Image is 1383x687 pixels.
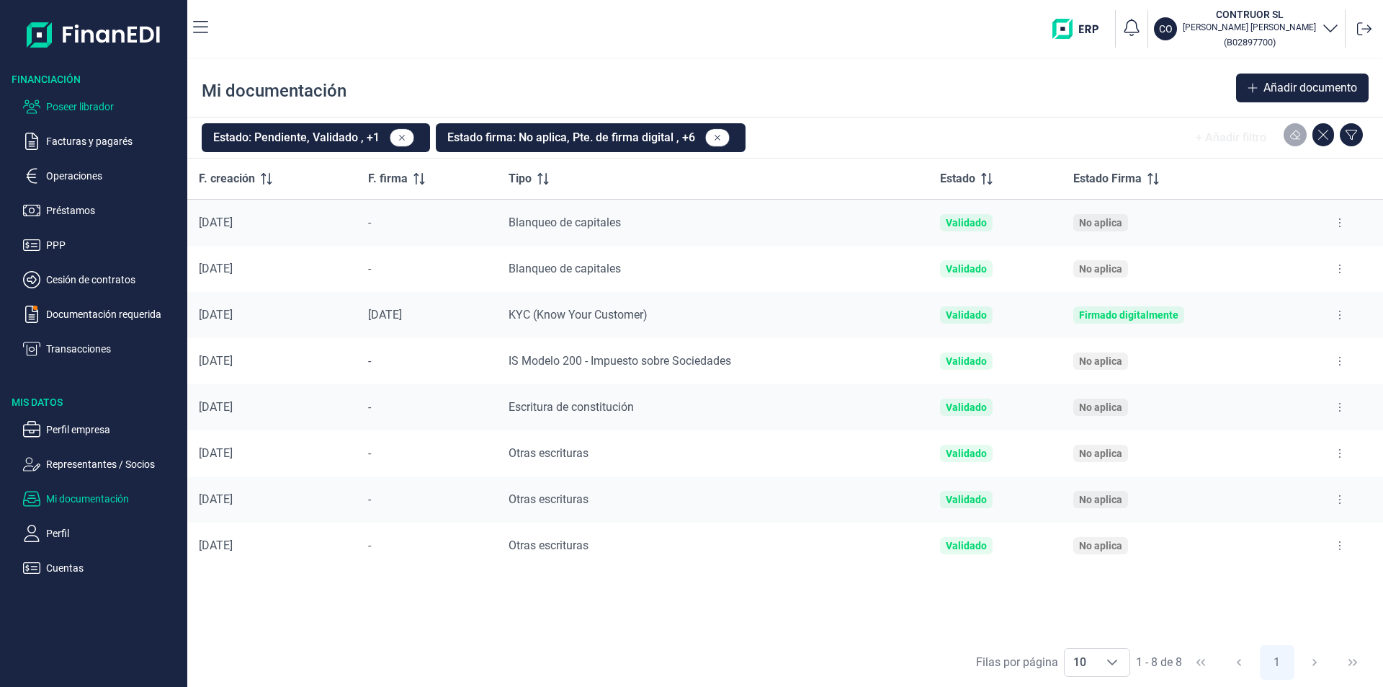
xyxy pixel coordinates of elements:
[1297,645,1332,680] button: Next Page
[368,308,485,322] div: [DATE]
[199,170,255,187] span: F. creación
[509,400,634,414] span: Escritura de constitución
[509,262,621,275] span: Blanqueo de capitales
[23,167,182,185] button: Operaciones
[46,236,182,254] p: PPP
[509,216,621,229] span: Blanqueo de capitales
[946,402,987,413] div: Validado
[46,340,182,358] p: Transacciones
[46,490,182,508] p: Mi documentación
[46,271,182,288] p: Cesión de contratos
[1183,7,1316,22] h3: CONTRUOR SL
[368,538,485,553] div: -
[946,263,987,275] div: Validado
[23,236,182,254] button: PPP
[368,446,485,461] div: -
[46,421,182,438] p: Perfil empresa
[27,12,161,58] img: Logo de aplicación
[509,538,588,552] span: Otras escrituras
[1073,170,1142,187] span: Estado Firma
[1079,402,1122,413] div: No aplica
[23,271,182,288] button: Cesión de contratos
[199,262,345,276] div: [DATE]
[509,354,731,368] span: IS Modelo 200 - Impuesto sobre Sociedades
[199,308,345,322] div: [DATE]
[368,262,485,276] div: -
[199,216,345,230] div: [DATE]
[368,400,485,415] div: -
[1183,22,1316,33] p: [PERSON_NAME] [PERSON_NAME]
[199,446,345,461] div: [DATE]
[23,340,182,358] button: Transacciones
[1154,7,1339,50] button: COCONTRUOR SL[PERSON_NAME] [PERSON_NAME](B02897700)
[1136,657,1182,668] span: 1 - 8 de 8
[23,525,182,542] button: Perfil
[1079,263,1122,275] div: No aplica
[1079,448,1122,459] div: No aplica
[1079,540,1122,551] div: No aplica
[509,308,648,322] span: KYC (Know Your Customer)
[46,306,182,323] p: Documentación requerida
[23,559,182,577] button: Cuentas
[1183,645,1218,680] button: First Page
[976,654,1058,671] div: Filas por página
[23,133,182,150] button: Facturas y pagarés
[509,492,588,506] span: Otras escrituras
[202,79,346,102] div: Mi documentación
[1260,645,1294,680] button: Page 1
[1159,22,1173,36] p: CO
[199,400,345,415] div: [DATE]
[1095,649,1129,676] div: Choose
[23,490,182,508] button: Mi documentación
[946,309,987,321] div: Validado
[946,217,987,229] div: Validado
[1224,37,1276,48] small: Copiar cif
[1335,645,1370,680] button: Last Page
[946,355,987,367] div: Validado
[202,123,430,152] button: Estado: Pendiente, Validado , +1
[46,559,182,577] p: Cuentas
[1052,19,1109,39] img: erp
[199,538,345,553] div: [DATE]
[946,540,987,551] div: Validado
[1079,309,1178,321] div: Firmado digitalmente
[23,306,182,323] button: Documentación requerida
[23,456,182,473] button: Representantes / Socios
[1263,79,1357,97] span: Añadir documento
[46,202,182,219] p: Préstamos
[23,421,182,438] button: Perfil empresa
[199,354,345,368] div: [DATE]
[509,170,532,187] span: Tipo
[46,525,182,542] p: Perfil
[1079,217,1122,229] div: No aplica
[1065,649,1095,676] span: 10
[946,448,987,459] div: Validado
[940,170,975,187] span: Estado
[199,492,345,507] div: [DATE]
[509,446,588,460] span: Otras escrituras
[46,133,182,150] p: Facturas y pagarés
[368,170,408,187] span: F. firma
[368,354,485,368] div: -
[46,456,182,473] p: Representantes / Socios
[46,98,182,115] p: Poseer librador
[436,123,746,152] button: Estado firma: No aplica, Pte. de firma digital , +6
[368,492,485,507] div: -
[1222,645,1256,680] button: Previous Page
[23,202,182,219] button: Préstamos
[1079,355,1122,367] div: No aplica
[46,167,182,185] p: Operaciones
[1236,74,1369,102] button: Añadir documento
[23,98,182,115] button: Poseer librador
[946,494,987,505] div: Validado
[368,216,485,230] div: -
[1079,494,1122,505] div: No aplica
